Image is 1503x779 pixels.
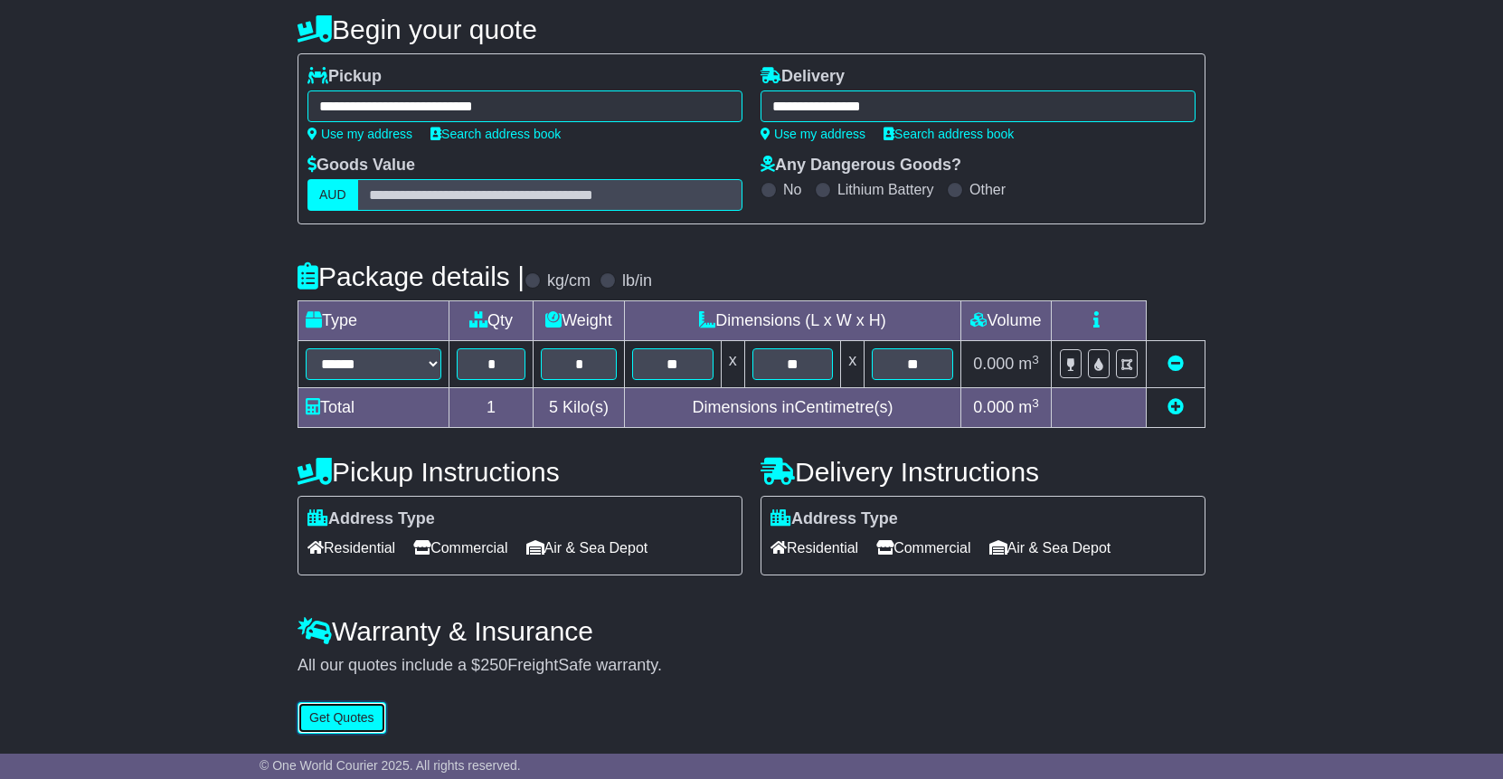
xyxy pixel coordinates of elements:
a: Use my address [761,127,865,141]
span: Commercial [876,534,970,562]
label: AUD [307,179,358,211]
td: x [841,341,865,388]
h4: Package details | [298,261,525,291]
div: All our quotes include a $ FreightSafe warranty. [298,656,1205,676]
h4: Begin your quote [298,14,1205,44]
span: Commercial [413,534,507,562]
td: x [721,341,744,388]
label: Delivery [761,67,845,87]
span: Air & Sea Depot [989,534,1111,562]
span: Air & Sea Depot [526,534,648,562]
td: Qty [449,301,534,341]
td: Total [298,388,449,428]
td: Kilo(s) [534,388,625,428]
td: Type [298,301,449,341]
h4: Delivery Instructions [761,457,1205,487]
span: 0.000 [973,355,1014,373]
label: kg/cm [547,271,591,291]
span: 5 [549,398,558,416]
label: lb/in [622,271,652,291]
button: Get Quotes [298,702,386,734]
a: Remove this item [1167,355,1184,373]
span: m [1018,355,1039,373]
label: Lithium Battery [837,181,934,198]
span: Residential [770,534,858,562]
td: 1 [449,388,534,428]
label: Other [969,181,1006,198]
td: Dimensions in Centimetre(s) [624,388,960,428]
td: Dimensions (L x W x H) [624,301,960,341]
span: © One World Courier 2025. All rights reserved. [260,758,521,773]
span: Residential [307,534,395,562]
a: Use my address [307,127,412,141]
label: Pickup [307,67,382,87]
h4: Pickup Instructions [298,457,742,487]
label: Any Dangerous Goods? [761,156,961,176]
h4: Warranty & Insurance [298,616,1205,646]
td: Weight [534,301,625,341]
sup: 3 [1032,396,1039,410]
label: Address Type [770,509,898,529]
label: Address Type [307,509,435,529]
a: Add new item [1167,398,1184,416]
span: 0.000 [973,398,1014,416]
a: Search address book [430,127,561,141]
label: No [783,181,801,198]
a: Search address book [884,127,1014,141]
label: Goods Value [307,156,415,176]
td: Volume [960,301,1051,341]
sup: 3 [1032,353,1039,366]
span: 250 [480,656,507,674]
span: m [1018,398,1039,416]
